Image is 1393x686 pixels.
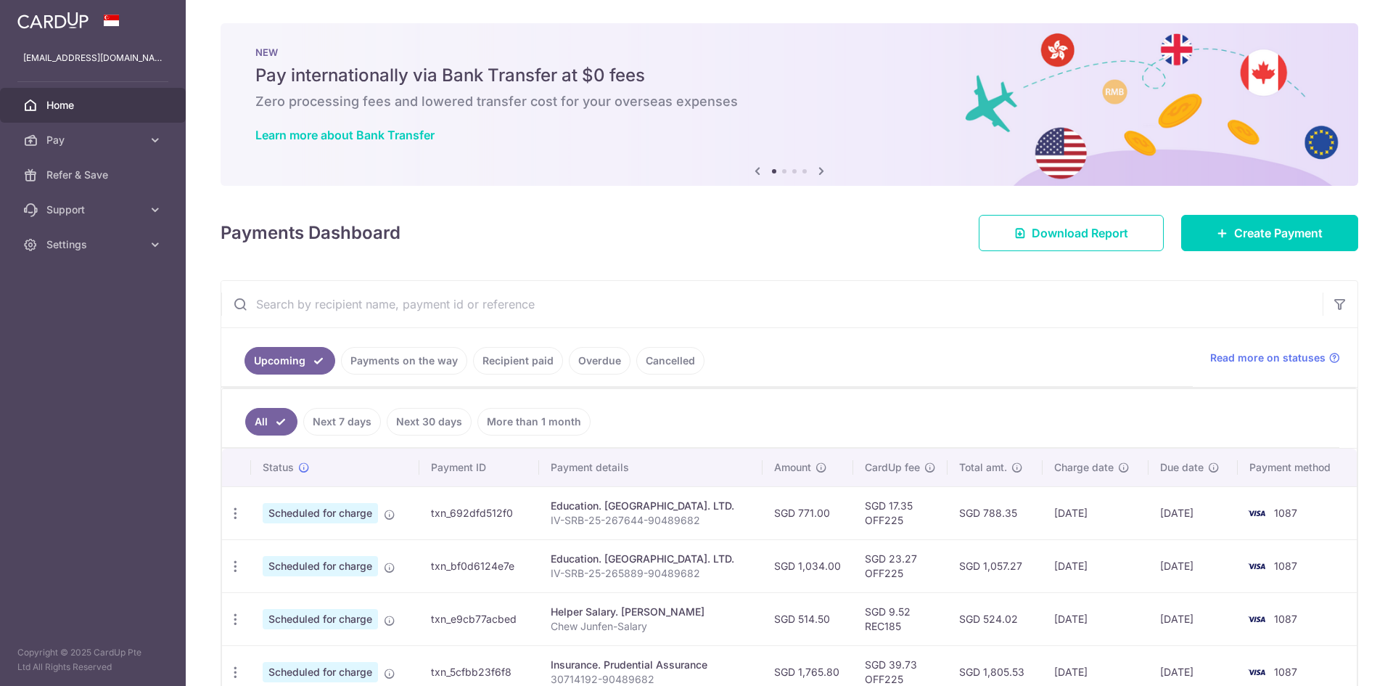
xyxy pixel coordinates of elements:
img: Bank Card [1242,558,1271,575]
span: Total amt. [959,460,1007,475]
span: Scheduled for charge [263,503,378,523]
span: 1087 [1274,560,1297,572]
span: Download Report [1032,224,1128,242]
img: Bank Card [1242,663,1271,681]
div: Education. [GEOGRAPHIC_DATA]. LTD. [551,552,750,566]
a: Upcoming [245,347,335,375]
p: Chew Junfen-Salary [551,619,750,634]
td: [DATE] [1148,592,1238,645]
td: SGD 17.35 OFF225 [853,486,948,539]
span: 1087 [1274,613,1297,625]
input: Search by recipient name, payment id or reference [221,281,1323,327]
p: IV-SRB-25-267644-90489682 [551,513,750,528]
h4: Payments Dashboard [221,220,400,246]
a: Cancelled [636,347,704,375]
span: Refer & Save [46,168,142,182]
a: Payments on the way [341,347,467,375]
a: Read more on statuses [1210,351,1340,365]
span: Amount [774,460,811,475]
td: SGD 1,057.27 [948,539,1043,592]
a: Overdue [569,347,630,375]
img: Bank transfer banner [221,23,1358,186]
span: Status [263,460,294,475]
a: Download Report [979,215,1164,251]
td: [DATE] [1043,539,1149,592]
p: [EMAIL_ADDRESS][DOMAIN_NAME] [23,51,163,65]
a: Next 7 days [303,408,381,436]
td: [DATE] [1043,486,1149,539]
div: Education. [GEOGRAPHIC_DATA]. LTD. [551,499,750,513]
th: Payment method [1238,449,1357,486]
span: Read more on statuses [1210,351,1326,365]
span: Scheduled for charge [263,609,378,629]
div: Insurance. Prudential Assurance [551,658,750,672]
div: Helper Salary. [PERSON_NAME] [551,605,750,619]
td: [DATE] [1148,486,1238,539]
img: Bank Card [1242,505,1271,522]
td: txn_692dfd512f0 [419,486,540,539]
td: SGD 524.02 [948,592,1043,645]
span: 1087 [1274,666,1297,678]
td: SGD 9.52 REC185 [853,592,948,645]
span: Create Payment [1234,224,1323,242]
p: IV-SRB-25-265889-90489682 [551,566,750,581]
td: SGD 1,034.00 [763,539,853,592]
a: All [245,408,297,436]
td: txn_e9cb77acbed [419,592,540,645]
a: More than 1 month [477,408,591,436]
span: Due date [1160,460,1204,475]
h6: Zero processing fees and lowered transfer cost for your overseas expenses [255,93,1323,110]
p: NEW [255,46,1323,58]
span: Settings [46,237,142,252]
td: SGD 771.00 [763,486,853,539]
span: Pay [46,133,142,147]
span: CardUp fee [865,460,920,475]
span: 1087 [1274,507,1297,519]
td: txn_bf0d6124e7e [419,539,540,592]
td: SGD 514.50 [763,592,853,645]
span: Scheduled for charge [263,556,378,576]
span: Support [46,203,142,217]
td: SGD 788.35 [948,486,1043,539]
td: [DATE] [1148,539,1238,592]
th: Payment details [539,449,762,486]
th: Payment ID [419,449,540,486]
span: Scheduled for charge [263,662,378,682]
span: Home [46,98,142,113]
td: [DATE] [1043,592,1149,645]
img: CardUp [17,12,89,29]
td: SGD 23.27 OFF225 [853,539,948,592]
a: Next 30 days [387,408,472,436]
a: Recipient paid [473,347,563,375]
span: Charge date [1054,460,1114,475]
img: Bank Card [1242,611,1271,628]
a: Create Payment [1181,215,1358,251]
a: Learn more about Bank Transfer [255,128,435,142]
h5: Pay internationally via Bank Transfer at $0 fees [255,64,1323,87]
